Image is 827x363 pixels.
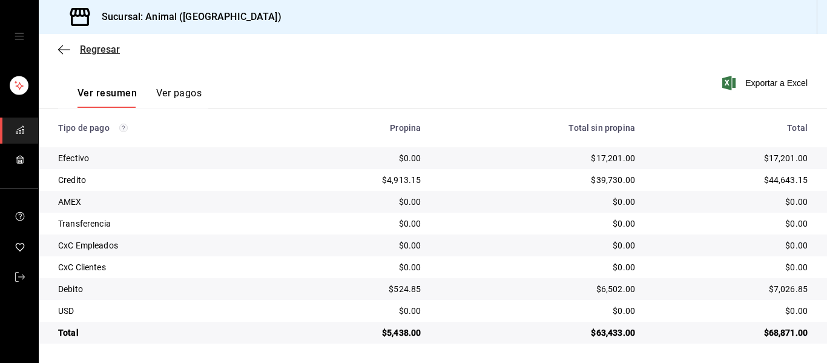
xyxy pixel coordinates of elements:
div: Credito [58,174,275,186]
div: Propina [295,123,421,133]
div: $0.00 [654,261,808,273]
div: $4,913.15 [295,174,421,186]
div: $39,730.00 [440,174,635,186]
button: Regresar [58,44,120,55]
button: open drawer [15,32,24,41]
button: Ver resumen [77,87,137,108]
div: $0.00 [654,196,808,208]
div: Total sin propina [440,123,635,133]
div: $0.00 [440,239,635,251]
div: $0.00 [654,305,808,317]
div: $0.00 [440,305,635,317]
button: Ver pagos [156,87,202,108]
div: $68,871.00 [654,327,808,339]
div: navigation tabs [77,87,202,108]
div: $0.00 [654,239,808,251]
span: Regresar [80,44,120,55]
div: Total [58,327,275,339]
div: $0.00 [440,218,635,230]
div: $0.00 [295,152,421,164]
button: Exportar a Excel [725,76,808,90]
div: Transferencia [58,218,275,230]
div: $7,026.85 [654,283,808,295]
div: Tipo de pago [58,123,275,133]
div: $17,201.00 [654,152,808,164]
div: Total [654,123,808,133]
div: $0.00 [295,305,421,317]
div: USD [58,305,275,317]
div: $0.00 [295,261,421,273]
svg: Los pagos realizados con Pay y otras terminales son montos brutos. [119,124,128,132]
div: $5,438.00 [295,327,421,339]
div: $63,433.00 [440,327,635,339]
div: $0.00 [295,196,421,208]
div: AMEX [58,196,275,208]
div: Efectivo [58,152,275,164]
div: $0.00 [295,218,421,230]
div: $0.00 [440,196,635,208]
div: $524.85 [295,283,421,295]
div: $0.00 [654,218,808,230]
div: $6,502.00 [440,283,635,295]
div: $0.00 [440,261,635,273]
div: CxC Empleados [58,239,275,251]
div: $17,201.00 [440,152,635,164]
h3: Sucursal: Animal ([GEOGRAPHIC_DATA]) [92,10,282,24]
div: CxC Clientes [58,261,275,273]
div: Debito [58,283,275,295]
div: $44,643.15 [654,174,808,186]
div: $0.00 [295,239,421,251]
